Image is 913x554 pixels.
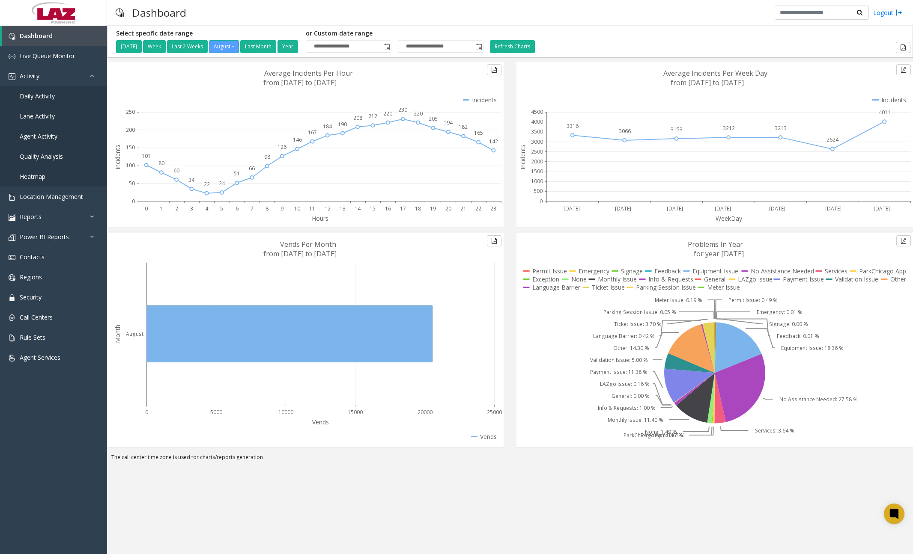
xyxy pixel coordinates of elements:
text: 3213 [775,124,787,132]
span: Location Management [20,193,83,201]
text: 13 [340,205,346,212]
text: 4000 [531,118,543,125]
text: [DATE] [564,205,580,212]
text: 3212 [723,124,735,132]
text: 24 [219,180,225,187]
text: Average Incidents Per Week Day [663,68,767,78]
button: Refresh Charts [490,40,535,53]
text: 4011 [879,109,891,116]
text: from [DATE] to [DATE] [263,78,337,87]
text: August [126,330,143,338]
text: 184 [323,123,332,130]
text: 1000 [531,178,543,185]
span: Toggle popup [382,41,391,53]
button: Export to pdf [896,64,911,75]
text: 5000 [210,409,222,416]
text: General: 0.00 % [612,392,650,400]
span: Activity [20,72,39,80]
text: 15 [370,205,376,212]
text: Vends [312,418,329,426]
text: 3153 [671,126,683,133]
text: 101 [142,152,151,160]
img: 'icon' [9,33,15,40]
img: 'icon' [9,73,15,80]
text: 220 [414,110,423,117]
span: Contacts [20,253,45,261]
img: 'icon' [9,335,15,341]
text: 2000 [531,158,543,165]
text: 3316 [567,122,579,130]
img: 'icon' [9,274,15,281]
text: 14 [355,205,361,212]
span: Agent Services [20,353,60,361]
text: 3000 [531,138,543,145]
button: Export to pdf [896,42,910,53]
span: Toggle popup [474,41,483,53]
button: [DATE] [116,40,142,53]
text: 250 [126,108,135,116]
text: 18 [415,205,421,212]
text: 1 [160,205,163,212]
span: Heatmap [20,172,45,181]
text: Vends Per Month [280,240,336,249]
img: 'icon' [9,355,15,361]
span: Rule Sets [20,333,45,341]
img: 'icon' [9,53,15,60]
text: for year [DATE] [694,249,744,258]
button: Last Month [240,40,276,53]
text: 21 [460,205,466,212]
span: Call Centers [20,313,53,321]
text: 12 [325,205,331,212]
text: 165 [474,129,483,136]
text: 60 [173,167,179,174]
text: Exception: 0.17 % [641,432,683,439]
text: 220 [383,110,392,117]
button: Week [143,40,166,53]
button: Year [277,40,298,53]
text: 8 [266,205,269,212]
text: 66 [249,165,255,172]
text: 17 [400,205,406,212]
text: 2 [175,205,178,212]
text: 4500 [531,108,543,116]
text: [DATE] [667,205,683,212]
text: 20 [445,205,451,212]
span: Regions [20,273,42,281]
text: 126 [277,143,286,151]
text: 182 [459,123,468,130]
button: Export to pdf [487,235,501,246]
text: 10 [294,205,300,212]
text: Payment Issue: 11.38 % [590,368,647,376]
text: 0 [540,198,543,205]
text: [DATE] [825,205,841,212]
text: Info & Requests: 1.00 % [598,404,656,412]
text: 190 [338,121,347,128]
text: Other: 14.30 % [613,344,649,352]
text: 3 [190,205,193,212]
text: 0 [145,409,148,416]
img: logout [895,8,902,17]
text: 146 [293,136,302,143]
text: from [DATE] to [DATE] [263,249,337,258]
text: 208 [353,114,362,121]
text: Services: 3.64 % [755,427,794,434]
text: Emergency: 0.01 % [757,308,803,316]
text: 100 [126,162,135,169]
text: 22 [204,181,210,188]
text: 19 [430,205,436,212]
text: 3500 [531,128,543,135]
text: 1500 [531,168,543,175]
text: Incidents [519,145,527,169]
text: 16 [385,205,391,212]
img: pageIcon [116,2,124,23]
text: None: 1.49 % [645,428,677,435]
text: Hours [312,214,328,222]
h3: Dashboard [128,2,191,23]
button: Export to pdf [896,235,911,246]
span: Lane Activity [20,112,55,120]
text: Validation Issue: 5.00 % [590,356,648,364]
text: 2500 [531,148,543,155]
span: Power BI Reports [20,233,69,241]
img: 'icon' [9,234,15,241]
text: Average Incidents Per Hour [264,68,353,78]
